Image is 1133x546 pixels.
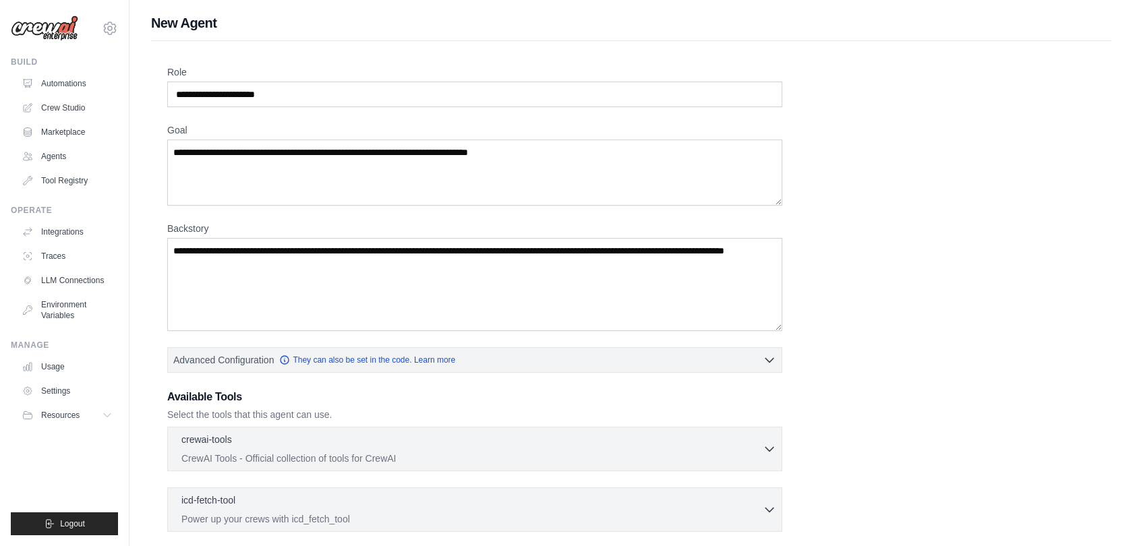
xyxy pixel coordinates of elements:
[16,294,118,326] a: Environment Variables
[151,13,1111,32] h1: New Agent
[16,121,118,143] a: Marketplace
[173,493,776,526] button: icd-fetch-tool Power up your crews with icd_fetch_tool
[11,57,118,67] div: Build
[11,205,118,216] div: Operate
[167,408,782,421] p: Select the tools that this agent can use.
[16,221,118,243] a: Integrations
[181,493,235,507] p: icd-fetch-tool
[167,123,782,137] label: Goal
[41,410,80,421] span: Resources
[181,452,763,465] p: CrewAI Tools - Official collection of tools for CrewAI
[181,433,232,446] p: crewai-tools
[16,97,118,119] a: Crew Studio
[11,512,118,535] button: Logout
[181,512,763,526] p: Power up your crews with icd_fetch_tool
[16,146,118,167] a: Agents
[167,389,782,405] h3: Available Tools
[279,355,455,365] a: They can also be set in the code. Learn more
[173,433,776,465] button: crewai-tools CrewAI Tools - Official collection of tools for CrewAI
[167,222,782,235] label: Backstory
[16,170,118,191] a: Tool Registry
[16,380,118,402] a: Settings
[168,348,782,372] button: Advanced Configuration They can also be set in the code. Learn more
[16,404,118,426] button: Resources
[11,340,118,351] div: Manage
[16,270,118,291] a: LLM Connections
[16,356,118,377] a: Usage
[167,65,782,79] label: Role
[11,16,78,41] img: Logo
[60,518,85,529] span: Logout
[16,245,118,267] a: Traces
[173,353,274,367] span: Advanced Configuration
[16,73,118,94] a: Automations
